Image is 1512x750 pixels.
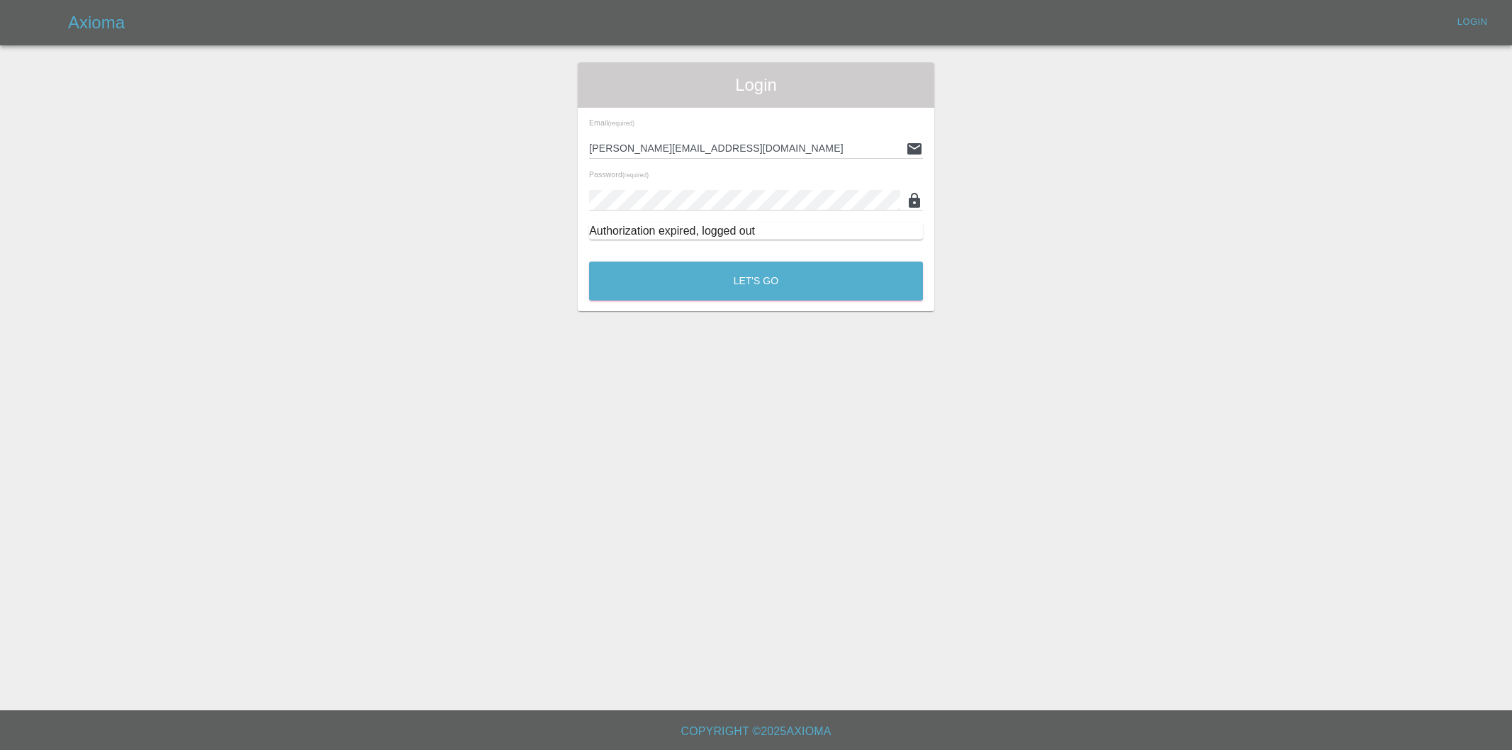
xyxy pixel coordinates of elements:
[68,11,125,34] h5: Axioma
[589,262,923,301] button: Let's Go
[622,172,649,179] small: (required)
[608,121,634,127] small: (required)
[589,223,923,240] div: Authorization expired, logged out
[11,722,1501,741] h6: Copyright © 2025 Axioma
[589,74,923,96] span: Login
[1450,11,1495,33] a: Login
[589,118,634,127] span: Email
[589,170,649,179] span: Password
